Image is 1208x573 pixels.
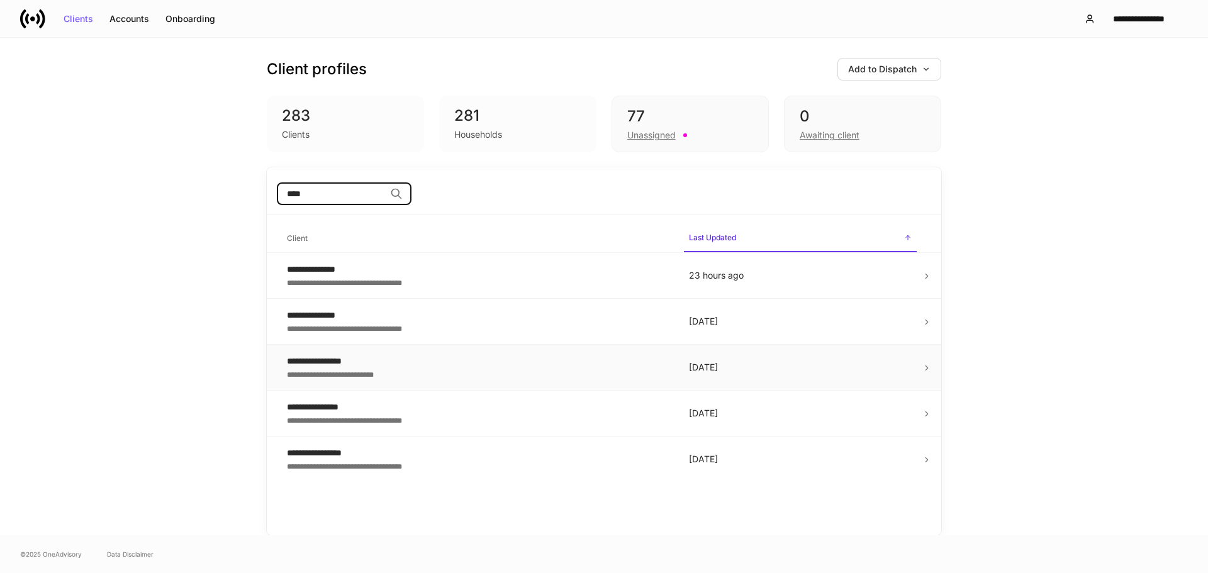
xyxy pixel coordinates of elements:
[20,549,82,559] span: © 2025 OneAdvisory
[282,128,310,141] div: Clients
[627,129,676,142] div: Unassigned
[454,128,502,141] div: Households
[287,232,308,244] h6: Client
[784,96,941,152] div: 0Awaiting client
[612,96,769,152] div: 77Unassigned
[454,106,581,126] div: 281
[282,226,674,252] span: Client
[107,549,154,559] a: Data Disclaimer
[689,407,912,420] p: [DATE]
[109,14,149,23] div: Accounts
[800,106,926,126] div: 0
[267,59,367,79] h3: Client profiles
[689,315,912,328] p: [DATE]
[157,9,223,29] button: Onboarding
[800,129,859,142] div: Awaiting client
[165,14,215,23] div: Onboarding
[848,65,931,74] div: Add to Dispatch
[689,361,912,374] p: [DATE]
[282,106,409,126] div: 283
[689,231,736,243] h6: Last Updated
[689,269,912,282] p: 23 hours ago
[64,14,93,23] div: Clients
[627,106,753,126] div: 77
[684,225,917,252] span: Last Updated
[101,9,157,29] button: Accounts
[689,453,912,465] p: [DATE]
[837,58,941,81] button: Add to Dispatch
[55,9,101,29] button: Clients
